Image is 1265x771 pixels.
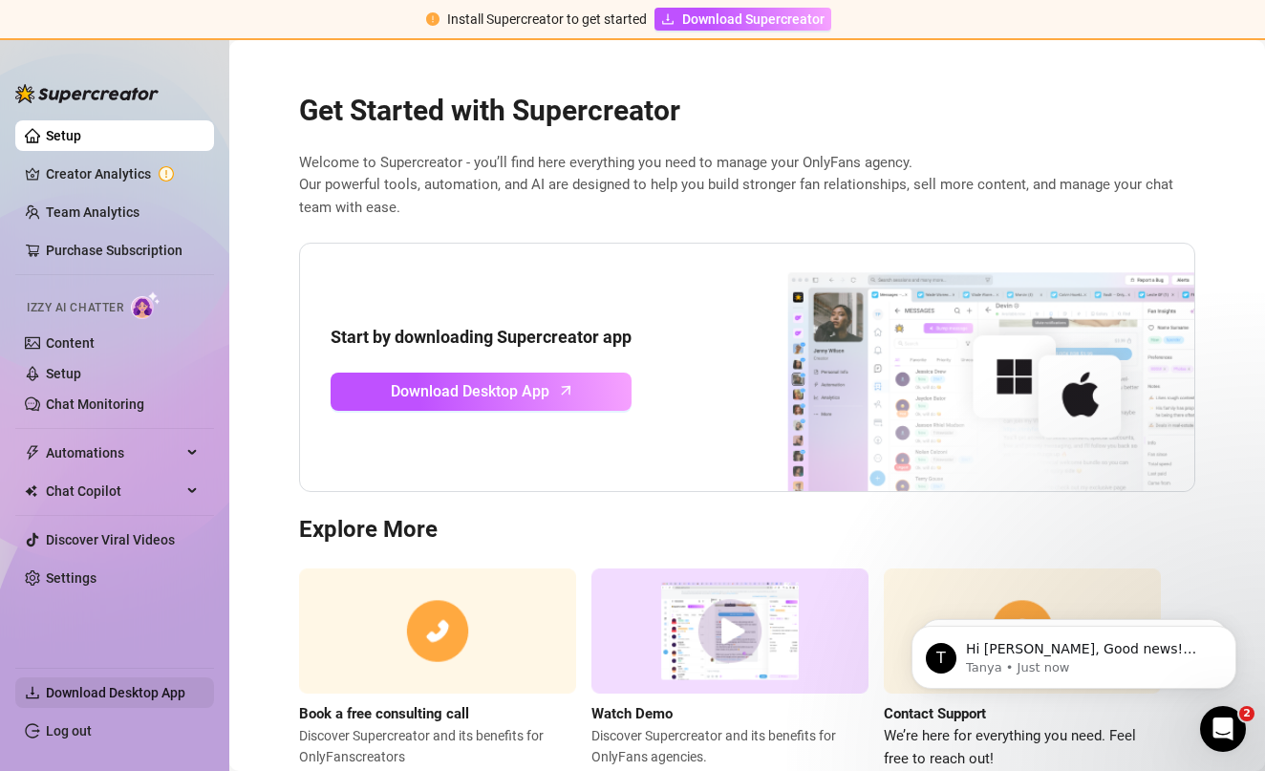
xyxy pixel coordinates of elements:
[46,438,182,468] span: Automations
[27,299,123,317] span: Izzy AI Chatter
[46,685,185,700] span: Download Desktop App
[299,568,576,770] a: Book a free consulting callDiscover Supercreator and its benefits for OnlyFanscreators
[299,152,1195,220] span: Welcome to Supercreator - you’ll find here everything you need to manage your OnlyFans agency. Ou...
[555,379,577,401] span: arrow-up
[46,532,175,547] a: Discover Viral Videos
[25,445,40,460] span: thunderbolt
[426,12,440,26] span: exclamation-circle
[46,235,199,266] a: Purchase Subscription
[717,244,1194,492] img: download app
[1239,706,1254,721] span: 2
[661,12,675,26] span: download
[46,396,144,412] a: Chat Monitoring
[331,327,632,347] strong: Start by downloading Supercreator app
[591,705,673,722] strong: Watch Demo
[46,570,96,586] a: Settings
[15,84,159,103] img: logo-BBDzfeDw.svg
[884,725,1161,770] span: We’re here for everything you need. Feel free to reach out!
[25,484,37,498] img: Chat Copilot
[682,9,825,30] span: Download Supercreator
[46,204,139,220] a: Team Analytics
[25,685,40,700] span: download
[1200,706,1246,752] iframe: Intercom live chat
[591,568,868,770] a: Watch DemoDiscover Supercreator and its benefits for OnlyFans agencies.
[591,568,868,694] img: supercreator demo
[299,93,1195,129] h2: Get Started with Supercreator
[131,291,161,319] img: AI Chatter
[391,379,549,403] span: Download Desktop App
[884,568,1161,694] img: contact support
[46,335,95,351] a: Content
[654,8,831,31] a: Download Supercreator
[299,515,1195,546] h3: Explore More
[331,373,632,411] a: Download Desktop Apparrow-up
[447,11,647,27] span: Install Supercreator to get started
[591,725,868,767] span: Discover Supercreator and its benefits for OnlyFans agencies.
[299,568,576,694] img: consulting call
[46,723,92,739] a: Log out
[46,159,199,189] a: Creator Analytics exclamation-circle
[46,128,81,143] a: Setup
[46,366,81,381] a: Setup
[46,476,182,506] span: Chat Copilot
[299,705,469,722] strong: Book a free consulting call
[883,586,1265,719] iframe: Intercom notifications message
[884,705,986,722] strong: Contact Support
[299,725,576,767] span: Discover Supercreator and its benefits for OnlyFans creators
